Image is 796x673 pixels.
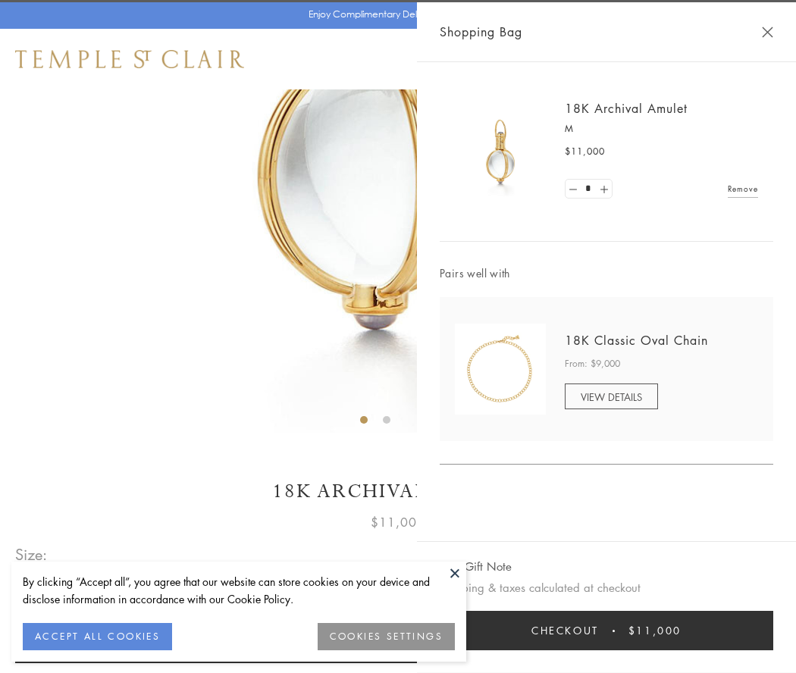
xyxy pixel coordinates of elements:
[440,557,512,576] button: Add Gift Note
[23,623,172,650] button: ACCEPT ALL COOKIES
[15,478,781,505] h1: 18K Archival Amulet
[440,22,522,42] span: Shopping Bag
[728,180,758,197] a: Remove
[318,623,455,650] button: COOKIES SETTINGS
[565,121,758,136] p: M
[762,27,773,38] button: Close Shopping Bag
[565,100,688,117] a: 18K Archival Amulet
[15,50,244,68] img: Temple St. Clair
[455,106,546,197] img: 18K Archival Amulet
[15,542,49,567] span: Size:
[565,144,605,159] span: $11,000
[309,7,481,22] p: Enjoy Complimentary Delivery & Returns
[23,573,455,608] div: By clicking “Accept all”, you agree that our website can store cookies on your device and disclos...
[531,622,599,639] span: Checkout
[565,332,708,349] a: 18K Classic Oval Chain
[566,180,581,199] a: Set quantity to 0
[581,390,642,404] span: VIEW DETAILS
[628,622,682,639] span: $11,000
[565,383,658,409] a: VIEW DETAILS
[565,356,620,371] span: From: $9,000
[440,578,773,597] p: Shipping & taxes calculated at checkout
[440,611,773,650] button: Checkout $11,000
[440,265,773,282] span: Pairs well with
[455,324,546,415] img: N88865-OV18
[371,512,425,532] span: $11,000
[596,180,611,199] a: Set quantity to 2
